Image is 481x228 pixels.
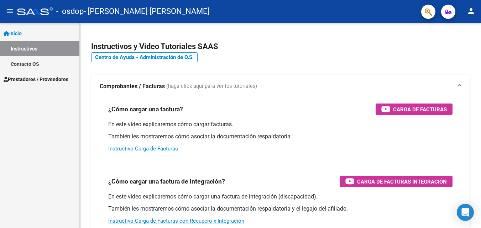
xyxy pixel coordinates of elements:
[467,7,475,15] mat-icon: person
[91,52,198,62] a: Centro de Ayuda - Administración de O.S.
[393,105,447,114] span: Carga de Facturas
[457,204,474,221] div: Open Intercom Messenger
[100,83,165,90] strong: Comprobantes / Facturas
[108,104,183,114] h3: ¿Cómo cargar una factura?
[84,4,210,19] span: - [PERSON_NAME] [PERSON_NAME]
[56,4,84,19] span: - osdop
[108,193,453,201] p: En este video explicaremos cómo cargar una factura de integración (discapacidad).
[166,83,257,90] span: (haga click aquí para ver los tutoriales)
[108,121,453,128] p: En este video explicaremos cómo cargar facturas.
[6,7,14,15] mat-icon: menu
[108,176,225,186] h3: ¿Cómo cargar una factura de integración?
[357,177,447,186] span: Carga de Facturas Integración
[91,75,470,98] mat-expansion-panel-header: Comprobantes / Facturas (haga click aquí para ver los tutoriales)
[91,40,470,53] h2: Instructivos y Video Tutoriales SAAS
[108,133,453,140] p: También les mostraremos cómo asociar la documentación respaldatoria.
[108,145,178,152] a: Instructivo Carga de Facturas
[108,205,453,213] p: También les mostraremos cómo asociar la documentación respaldatoria y el legajo del afiliado.
[376,104,453,115] button: Carga de Facturas
[4,30,22,37] span: Inicio
[4,75,68,83] span: Prestadores / Proveedores
[108,218,244,224] a: Instructivo Carga de Facturas con Recupero x Integración
[340,176,453,187] button: Carga de Facturas Integración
